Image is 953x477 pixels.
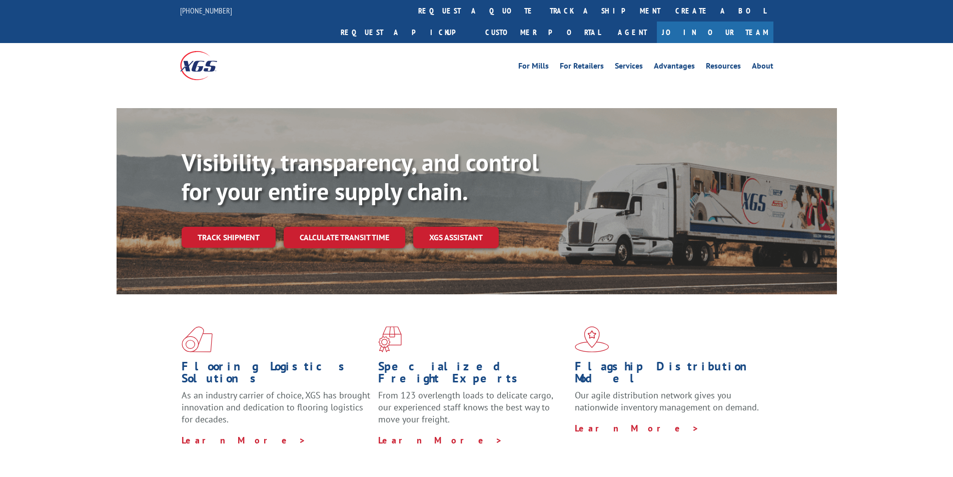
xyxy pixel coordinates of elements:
span: Our agile distribution network gives you nationwide inventory management on demand. [575,389,759,413]
a: Customer Portal [478,22,608,43]
a: Learn More > [378,434,503,446]
img: xgs-icon-total-supply-chain-intelligence-red [182,326,213,352]
a: Services [615,62,643,73]
b: Visibility, transparency, and control for your entire supply chain. [182,147,539,207]
img: xgs-icon-flagship-distribution-model-red [575,326,609,352]
a: Advantages [654,62,695,73]
p: From 123 overlength loads to delicate cargo, our experienced staff knows the best way to move you... [378,389,567,434]
a: About [752,62,773,73]
a: Agent [608,22,657,43]
h1: Flagship Distribution Model [575,360,764,389]
a: [PHONE_NUMBER] [180,6,232,16]
a: Learn More > [575,422,699,434]
img: xgs-icon-focused-on-flooring-red [378,326,402,352]
a: XGS ASSISTANT [413,227,499,248]
a: Join Our Team [657,22,773,43]
a: Track shipment [182,227,276,248]
a: Request a pickup [333,22,478,43]
h1: Flooring Logistics Solutions [182,360,371,389]
span: As an industry carrier of choice, XGS has brought innovation and dedication to flooring logistics... [182,389,370,425]
h1: Specialized Freight Experts [378,360,567,389]
a: Learn More > [182,434,306,446]
a: Calculate transit time [284,227,405,248]
a: For Retailers [560,62,604,73]
a: For Mills [518,62,549,73]
a: Resources [706,62,741,73]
